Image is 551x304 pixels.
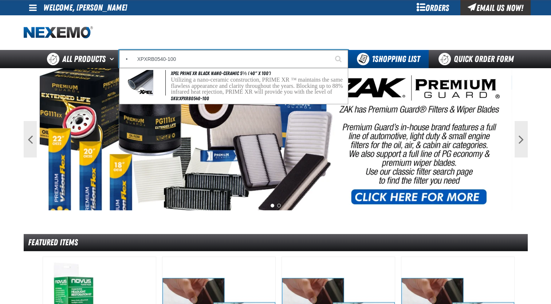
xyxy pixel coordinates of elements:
[171,77,346,108] p: Utilizing a nano-ceramic construction, PRIME XR ™ maintains the same flawless appearance and clar...
[277,204,281,207] button: 2 of 2
[40,68,512,210] img: PG Filters & Wipers
[24,121,37,157] button: Previous
[128,70,153,96] img: 611d5b0e27661181981839-XPEL-Tint-Roll.jpg
[171,96,209,101] span: SKU:XPXRB0540-100
[348,50,429,68] button: You have 1 Shopping List. Open to view details
[372,54,420,64] span: Shopping List
[372,54,375,64] strong: 1
[429,50,527,68] a: Quick Order Form
[62,52,106,66] span: All Products
[330,50,348,68] button: Start Searching
[24,234,528,251] div: Featured Items
[515,121,528,157] button: Next
[119,50,348,68] input: Search
[271,204,274,207] button: 1 of 2
[24,26,93,39] img: Nexemo logo
[171,70,270,76] span: XPEL PRIME XR Black Nano-Ceramic 5% ( 40" x 100')
[107,50,119,68] button: Open All Products pages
